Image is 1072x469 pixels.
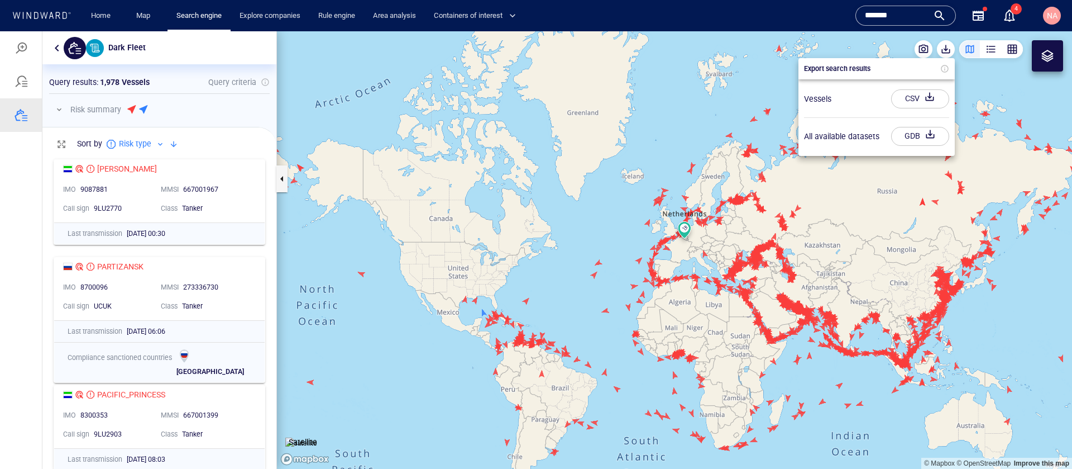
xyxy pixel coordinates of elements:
[127,6,163,26] button: Map
[1011,3,1022,15] span: 4
[83,6,118,26] button: Home
[1047,11,1057,20] span: NA
[1041,4,1063,27] button: NA
[132,6,159,26] a: Map
[891,96,949,115] button: GDB
[804,61,831,74] div: Vessels
[804,32,870,42] p: Export search results
[429,6,525,26] button: Containers of interest
[1025,419,1064,461] iframe: Chat
[172,6,226,26] a: Search engine
[804,98,879,112] div: All available datasets
[314,6,360,26] a: Rule engine
[434,10,516,22] span: Containers of interest
[996,2,1023,29] button: 4
[1003,9,1016,22] div: Notification center
[902,96,922,114] div: GDB
[903,58,922,77] div: CSV
[368,6,420,26] a: Area analysis
[891,58,949,77] button: CSV
[235,6,305,26] a: Explore companies
[87,6,115,26] a: Home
